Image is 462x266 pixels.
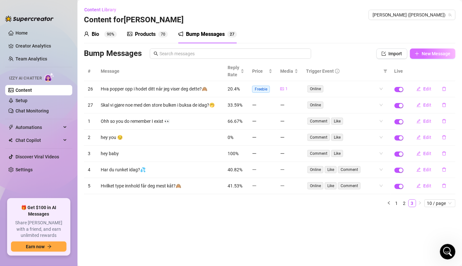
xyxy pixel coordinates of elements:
span: Online [307,85,323,92]
span: 2 [230,32,232,37]
div: Page Size [425,199,456,207]
span: edit [416,184,421,188]
span: Online [307,101,323,109]
span: Edit [424,167,432,172]
td: hey you 😏 [97,130,224,146]
span: Like [331,134,343,141]
button: Edit [411,100,437,110]
img: Profile image for Giselle [30,104,36,110]
div: Products [135,30,156,38]
span: minus [280,184,285,188]
span: Like [331,118,343,125]
div: Donia says… [5,177,124,218]
span: 🎁 Get $100 in AI Messages [11,205,67,217]
a: Home [15,30,28,36]
span: Like [325,182,337,189]
span: left [387,201,391,205]
div: [DATE] [5,169,124,177]
a: Discover Viral Videos [15,154,59,159]
div: Giselle says… [5,118,124,169]
span: 7 [161,32,163,37]
span: 33.59% [228,102,242,108]
td: hey baby [97,146,224,162]
span: New Message [422,51,451,56]
button: delete [437,132,452,143]
span: Online [307,182,323,189]
sup: 70 [158,31,168,37]
li: 2 [401,199,408,207]
span: arrow-right [47,244,52,249]
span: notification [178,31,183,37]
span: delete [442,151,447,156]
sup: 90% [104,31,117,37]
span: 40.82% [228,167,242,172]
span: Media [280,68,293,75]
span: edit [416,151,421,156]
td: Skal vi gjøre noe med den store bulken i buksa de idag?🤭 [97,97,224,113]
span: delete [442,184,447,188]
span: Comment [338,166,361,173]
button: delete [437,116,452,126]
span: Valentina (valentinamyriad) [373,10,452,20]
span: 0% [228,135,233,140]
span: delete [442,119,447,123]
span: edit [416,135,421,140]
span: edit [416,167,421,172]
button: Start recording [41,212,46,217]
button: Edit [411,84,437,94]
span: minus [252,103,257,107]
span: Import [389,51,402,56]
span: edit [416,119,421,123]
button: delete [437,148,452,159]
a: 3 [409,200,416,207]
button: Home [101,3,113,15]
button: Edit [411,148,437,159]
span: Comment [307,134,330,141]
td: Har du runket idag?💦 [97,162,224,178]
span: Izzy AI Chatter [9,75,42,81]
button: Content Library [84,5,121,15]
a: Team Analytics [15,56,47,61]
span: Earn now [26,244,45,249]
b: Giselle [38,105,53,109]
td: Hva popper opp i hodet ditt når jeg viser deg dette?🙈 [97,81,224,97]
span: Comment [307,150,330,157]
p: Active 4h ago [31,8,60,15]
h1: Giselle [31,3,48,8]
span: Edit [424,183,432,188]
div: Hi! how do i make my new page that i have connected to convert my fans over to my vip page? i jus... [28,62,119,94]
span: Trigger Event [306,68,334,75]
td: 26 [84,81,97,97]
div: Hi! When you say you’d like to convert fans to your VIP page, could you share a bit more about wh... [10,122,101,153]
li: 3 [408,199,416,207]
span: minus [252,151,257,156]
span: Reply Rate [228,64,239,78]
span: Comment [338,182,361,189]
span: minus [280,167,285,172]
span: delete [442,167,447,172]
th: # [84,61,97,81]
span: minus [252,167,257,172]
th: Reply Rate [224,61,248,81]
button: Upload attachment [10,212,15,217]
span: Edit [424,119,432,124]
span: team [448,13,452,17]
a: 2 [401,200,408,207]
span: 100% [228,151,239,156]
span: Edit [424,86,432,91]
button: delete [437,181,452,191]
button: Send a message… [111,209,121,219]
div: Giselle says… [5,103,124,118]
div: joined the conversation [38,104,99,110]
span: Chat Copilot [15,135,61,145]
th: Message [97,61,224,81]
button: Edit [411,181,437,191]
span: minus [280,135,285,140]
h3: Content for [PERSON_NAME] [84,15,184,25]
li: Previous Page [385,199,393,207]
button: Edit [411,116,437,126]
span: search [154,51,158,56]
span: 1 [285,86,288,92]
span: Like [331,150,343,157]
div: [DATE] [5,49,124,58]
